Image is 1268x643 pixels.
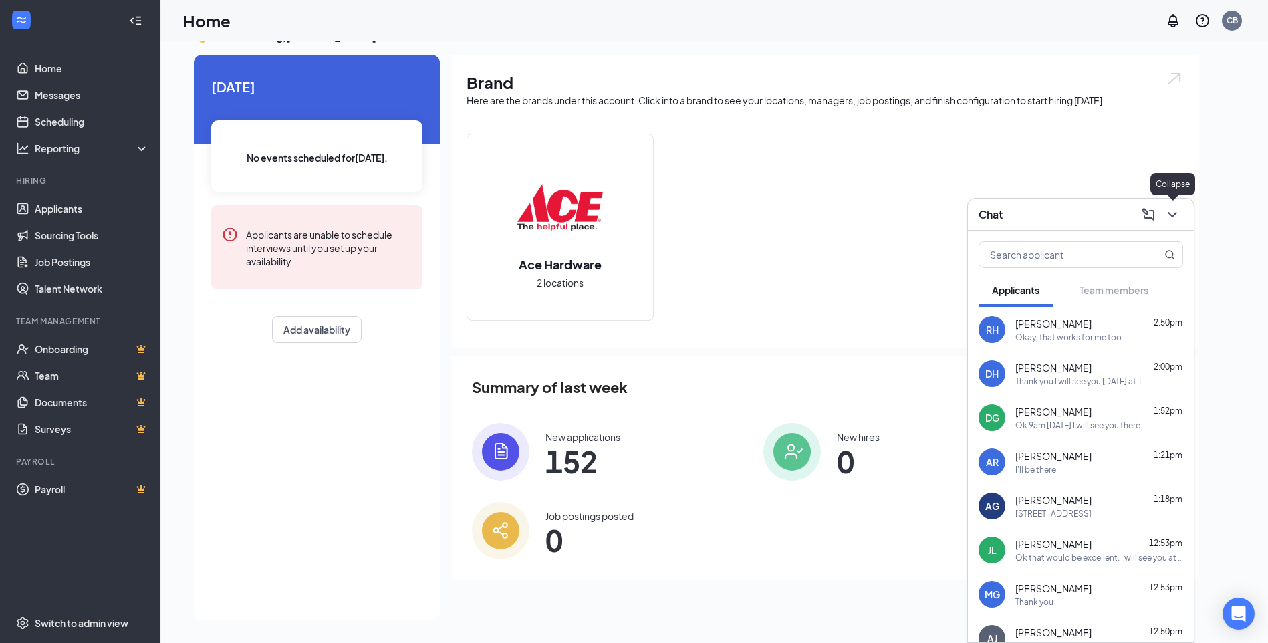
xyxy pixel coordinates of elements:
img: icon [472,502,529,559]
div: New hires [837,430,880,444]
a: OnboardingCrown [35,336,149,362]
svg: WorkstreamLogo [15,13,28,27]
div: AG [985,499,999,513]
span: 1:18pm [1154,494,1182,504]
span: [PERSON_NAME] [1015,405,1092,418]
span: 1:52pm [1154,406,1182,416]
a: SurveysCrown [35,416,149,442]
img: icon [472,423,529,481]
a: DocumentsCrown [35,389,149,416]
svg: Notifications [1165,13,1181,29]
span: [PERSON_NAME] [1015,361,1092,374]
img: icon [763,423,821,481]
div: AR [986,455,999,469]
div: [STREET_ADDRESS] [1015,508,1092,519]
div: Team Management [16,315,146,327]
div: DH [985,367,999,380]
a: PayrollCrown [35,476,149,503]
button: ChevronDown [1162,204,1183,225]
div: Collapse [1150,173,1195,195]
div: Reporting [35,142,150,155]
span: 12:50pm [1149,626,1182,636]
span: 0 [837,449,880,473]
div: Applicants are unable to schedule interviews until you set up your availability. [246,227,412,268]
svg: MagnifyingGlass [1164,249,1175,260]
svg: Collapse [129,14,142,27]
a: Scheduling [35,108,149,135]
span: [DATE] [211,76,422,97]
a: TeamCrown [35,362,149,389]
span: [PERSON_NAME] [1015,493,1092,507]
span: 12:53pm [1149,582,1182,592]
span: 2:00pm [1154,362,1182,372]
span: No events scheduled for [DATE] . [247,150,388,165]
span: [PERSON_NAME] [1015,449,1092,463]
span: 2 locations [537,275,584,290]
h1: Brand [467,71,1183,94]
img: open.6027fd2a22e1237b5b06.svg [1166,71,1183,86]
span: [PERSON_NAME] [1015,537,1092,551]
span: 2:50pm [1154,317,1182,328]
svg: Analysis [16,142,29,155]
div: Okay, that works for me too. [1015,332,1124,343]
h3: Chat [979,207,1003,222]
a: Messages [35,82,149,108]
svg: Error [222,227,238,243]
a: Job Postings [35,249,149,275]
span: 152 [545,449,620,473]
span: 0 [545,528,634,552]
div: Switch to admin view [35,616,128,630]
div: Hiring [16,175,146,186]
span: Applicants [992,284,1039,296]
a: Talent Network [35,275,149,302]
img: Ace Hardware [517,165,603,251]
div: Job postings posted [545,509,634,523]
div: Thank you [1015,596,1053,608]
div: Ok 9am [DATE] I will see you there [1015,420,1140,431]
div: Here are the brands under this account. Click into a brand to see your locations, managers, job p... [467,94,1183,107]
div: JL [988,543,997,557]
div: Thank you I will see you [DATE] at 1 [1015,376,1142,387]
span: [PERSON_NAME] [1015,582,1092,595]
h2: Ace Hardware [505,256,615,273]
input: Search applicant [979,242,1138,267]
span: [PERSON_NAME] [1015,317,1092,330]
div: MG [985,588,1000,601]
button: Add availability [272,316,362,343]
svg: QuestionInfo [1194,13,1211,29]
a: Sourcing Tools [35,222,149,249]
div: RH [986,323,999,336]
div: DG [985,411,999,424]
span: Team members [1080,284,1148,296]
div: Open Intercom Messenger [1223,598,1255,630]
span: 12:53pm [1149,538,1182,548]
div: Payroll [16,456,146,467]
button: ComposeMessage [1138,204,1159,225]
a: Home [35,55,149,82]
span: Summary of last week [472,376,628,399]
svg: ComposeMessage [1140,207,1156,223]
svg: Settings [16,616,29,630]
h1: Home [183,9,231,32]
div: Ok that would be excellent. I will see you at 10 am at ace on [GEOGRAPHIC_DATA][PERSON_NAME]? [1015,552,1183,563]
div: I'll be there [1015,464,1056,475]
a: Applicants [35,195,149,222]
span: 1:21pm [1154,450,1182,460]
div: New applications [545,430,620,444]
div: CB [1227,15,1238,26]
span: [PERSON_NAME] [1015,626,1092,639]
svg: ChevronDown [1164,207,1180,223]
